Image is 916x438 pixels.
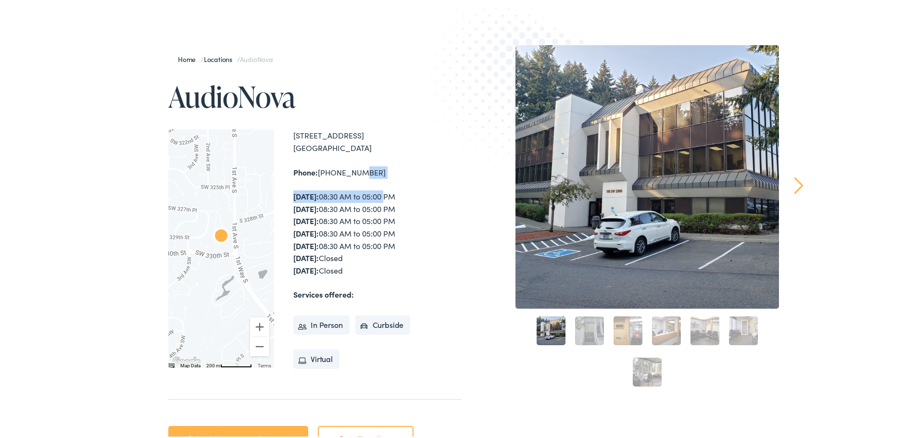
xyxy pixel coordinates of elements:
strong: [DATE]: [293,226,319,237]
div: 08:30 AM to 05:00 PM 08:30 AM to 05:00 PM 08:30 AM to 05:00 PM 08:30 AM to 05:00 PM 08:30 AM to 0... [293,188,462,275]
strong: [DATE]: [293,263,319,274]
a: 7 [633,356,662,385]
li: Virtual [293,348,339,367]
strong: Services offered: [293,287,354,298]
button: Zoom in [250,315,269,335]
li: In Person [293,313,350,333]
a: 1 [537,314,565,343]
a: 6 [729,314,758,343]
img: Google [171,353,202,366]
button: Keyboard shortcuts [168,361,175,367]
div: [STREET_ADDRESS] [GEOGRAPHIC_DATA] [293,127,462,152]
strong: [DATE]: [293,213,319,224]
a: Open this area in Google Maps (opens a new window) [171,353,202,366]
button: Zoom out [250,335,269,354]
a: Locations [204,52,237,62]
div: [PHONE_NUMBER] [293,164,462,177]
span: AudioNova [240,52,273,62]
a: 3 [614,314,642,343]
a: 2 [575,314,604,343]
a: 4 [652,314,681,343]
button: Map Data [180,361,201,367]
span: 200 m [206,361,220,366]
strong: [DATE]: [293,201,319,212]
a: Terms (opens in new tab) [258,361,271,366]
strong: Phone: [293,165,318,175]
strong: [DATE]: [293,250,319,261]
a: Next [794,175,803,192]
a: 5 [690,314,719,343]
strong: [DATE]: [293,238,319,249]
a: Home [178,52,201,62]
h1: AudioNova [168,79,462,111]
strong: [DATE]: [293,189,319,200]
li: Curbside [355,313,411,333]
span: / / [178,52,273,62]
div: AudioNova [206,220,237,250]
button: Map Scale: 200 m per 62 pixels [203,359,255,366]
